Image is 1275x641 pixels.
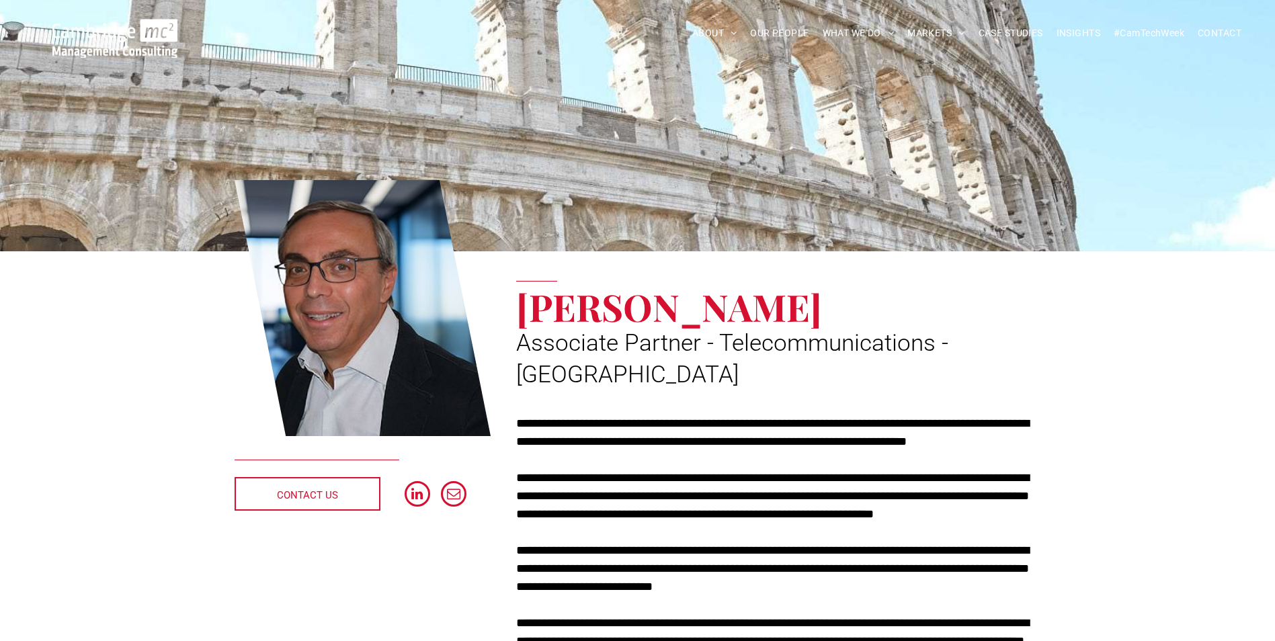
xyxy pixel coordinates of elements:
span: [PERSON_NAME] [516,282,822,331]
span: Associate Partner - Telecommunications - [GEOGRAPHIC_DATA] [516,329,948,388]
a: email [441,481,466,510]
a: INSIGHTS [1050,23,1107,44]
a: Alessandro Forcina | Cambridge Management Consulting [235,178,491,439]
a: WHAT WE DO [816,23,901,44]
a: OUR PEOPLE [743,23,815,44]
img: Cambridge MC Logo [52,19,177,58]
a: MARKETS [901,23,971,44]
a: #CamTechWeek [1107,23,1191,44]
a: CONTACT [1191,23,1248,44]
a: linkedin [405,481,430,510]
a: ABOUT [686,23,744,44]
a: CASE STUDIES [972,23,1050,44]
a: Your Business Transformed | Cambridge Management Consulting [52,21,177,35]
span: CONTACT US [277,478,338,512]
a: CONTACT US [235,477,380,511]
